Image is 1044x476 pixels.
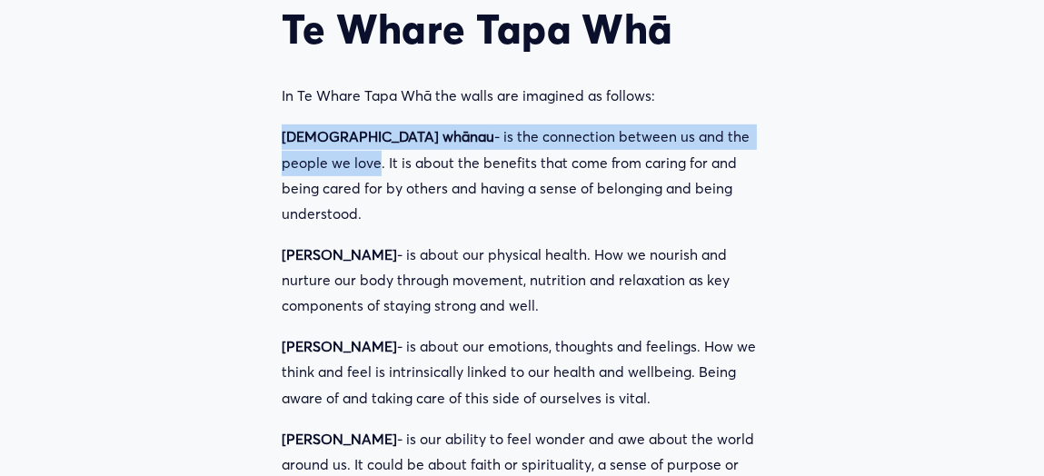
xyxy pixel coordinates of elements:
[282,246,397,263] strong: [PERSON_NAME]
[282,5,762,53] h2: Te Whare Tapa Whā
[282,338,397,355] strong: [PERSON_NAME]
[282,84,762,109] p: In Te Whare Tapa Whā the walls are imagined as follows:
[282,124,762,227] p: - is the connection between us and the people we love. It is about the benefits that come from ca...
[282,128,494,145] strong: [DEMOGRAPHIC_DATA] whānau
[282,334,762,411] p: - is about our emotions, thoughts and feelings. How we think and feel is intrinsically linked to ...
[282,431,397,448] strong: [PERSON_NAME]
[282,243,762,319] p: - is about our physical health. How we nourish and nurture our body through movement, nutrition a...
